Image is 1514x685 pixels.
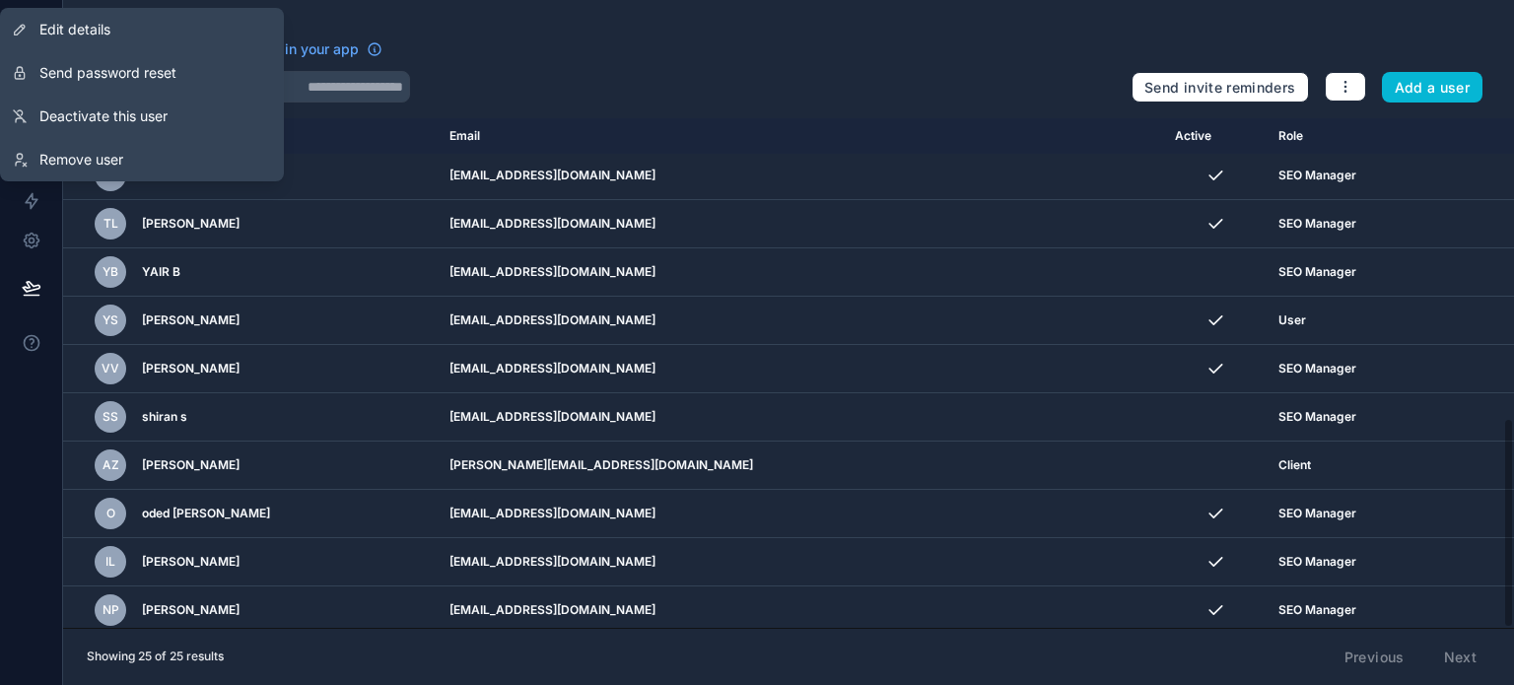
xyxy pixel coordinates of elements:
button: Add a user [1382,72,1483,103]
span: Showing 25 of 25 results [87,649,224,664]
button: Send invite reminders [1132,72,1308,103]
span: Deactivate this user [39,106,168,126]
span: Send password reset [39,63,176,83]
span: Edit details [39,20,110,39]
span: Remove user [39,150,123,170]
div: scrollable content [63,118,1514,628]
